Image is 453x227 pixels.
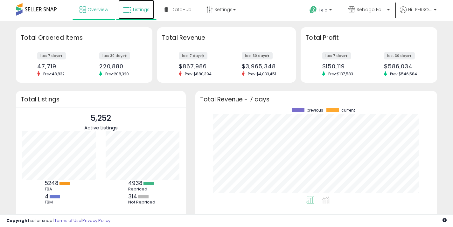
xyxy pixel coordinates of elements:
span: Active Listings [84,124,118,131]
div: 47,719 [37,63,79,70]
span: Help [319,7,327,13]
b: 4 [45,193,49,200]
h3: Total Listings [21,97,181,102]
b: 314 [128,193,137,200]
a: Privacy Policy [82,217,110,224]
a: Terms of Use [54,217,81,224]
label: last 7 days [179,52,207,59]
p: 5,252 [84,112,118,124]
div: $150,119 [322,63,364,70]
div: 220,880 [99,63,141,70]
a: Hi [PERSON_NAME] [400,6,436,21]
div: Not Repriced [128,200,157,205]
strong: Copyright [6,217,30,224]
div: FBA [45,187,73,192]
span: Prev: $4,033,451 [245,71,279,77]
div: $867,986 [179,63,222,70]
h3: Total Revenue [162,33,291,42]
span: Prev: 48,832 [40,71,68,77]
span: Listings [133,6,150,13]
div: Repriced [128,187,157,192]
span: DataHub [171,6,192,13]
span: current [341,108,355,113]
span: previous [307,108,323,113]
div: $3,965,348 [242,63,285,70]
i: Get Help [309,6,317,14]
label: last 7 days [37,52,66,59]
div: seller snap | | [6,218,110,224]
label: last 30 days [242,52,273,59]
span: Hi [PERSON_NAME] [408,6,432,13]
a: Help [304,1,338,21]
span: Prev: 208,320 [102,71,132,77]
label: last 7 days [322,52,351,59]
span: Prev: $137,583 [325,71,356,77]
b: 5248 [45,179,59,187]
div: FBM [45,200,73,205]
b: 4938 [128,179,143,187]
span: Sebago Foods [357,6,385,13]
label: last 30 days [384,52,415,59]
span: Prev: $880,394 [182,71,215,77]
h3: Total Ordered Items [21,33,148,42]
h3: Total Revenue - 7 days [200,97,432,102]
span: Prev: $546,584 [387,71,420,77]
div: $586,034 [384,63,426,70]
label: last 30 days [99,52,130,59]
span: Overview [87,6,108,13]
h3: Total Profit [305,33,432,42]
